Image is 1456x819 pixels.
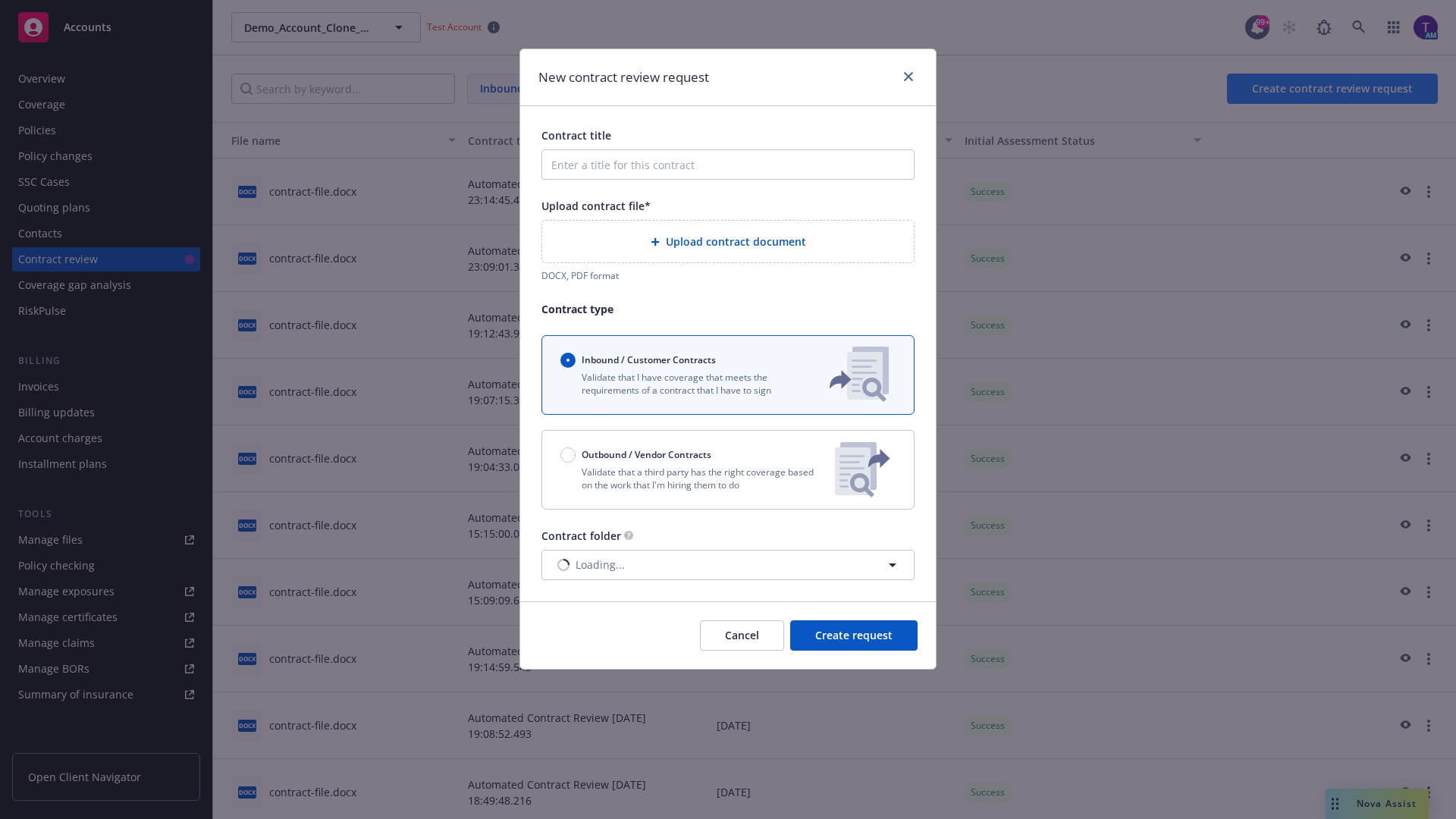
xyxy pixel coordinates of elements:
[700,620,784,651] button: Cancel
[541,149,915,180] input: Enter a title for this contract
[725,628,759,642] span: Cancel
[541,529,621,543] span: Contract folder
[541,430,915,510] button: Outbound / Vendor ContractsValidate that a third party has the right coverage based on the work t...
[541,199,651,213] span: Upload contract file*
[541,269,915,282] div: DOCX, PDF format
[790,620,918,651] button: Create request
[541,335,915,415] button: Inbound / Customer ContractsValidate that I have coverage that meets the requirements of a contra...
[582,448,711,461] span: Outbound / Vendor Contracts
[541,128,611,143] span: Contract title
[538,67,709,87] h1: New contract review request
[560,353,576,368] input: Inbound / Customer Contracts
[666,234,806,249] span: Upload contract document
[541,220,915,263] div: Upload contract document
[899,67,918,86] a: close
[541,550,915,580] button: Loading...
[560,466,823,491] p: Validate that a third party has the right coverage based on the work that I'm hiring them to do
[576,557,625,573] span: Loading...
[560,371,805,397] p: Validate that I have coverage that meets the requirements of a contract that I have to sign
[815,628,893,642] span: Create request
[582,353,716,366] span: Inbound / Customer Contracts
[560,447,576,463] input: Outbound / Vendor Contracts
[541,301,915,317] p: Contract type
